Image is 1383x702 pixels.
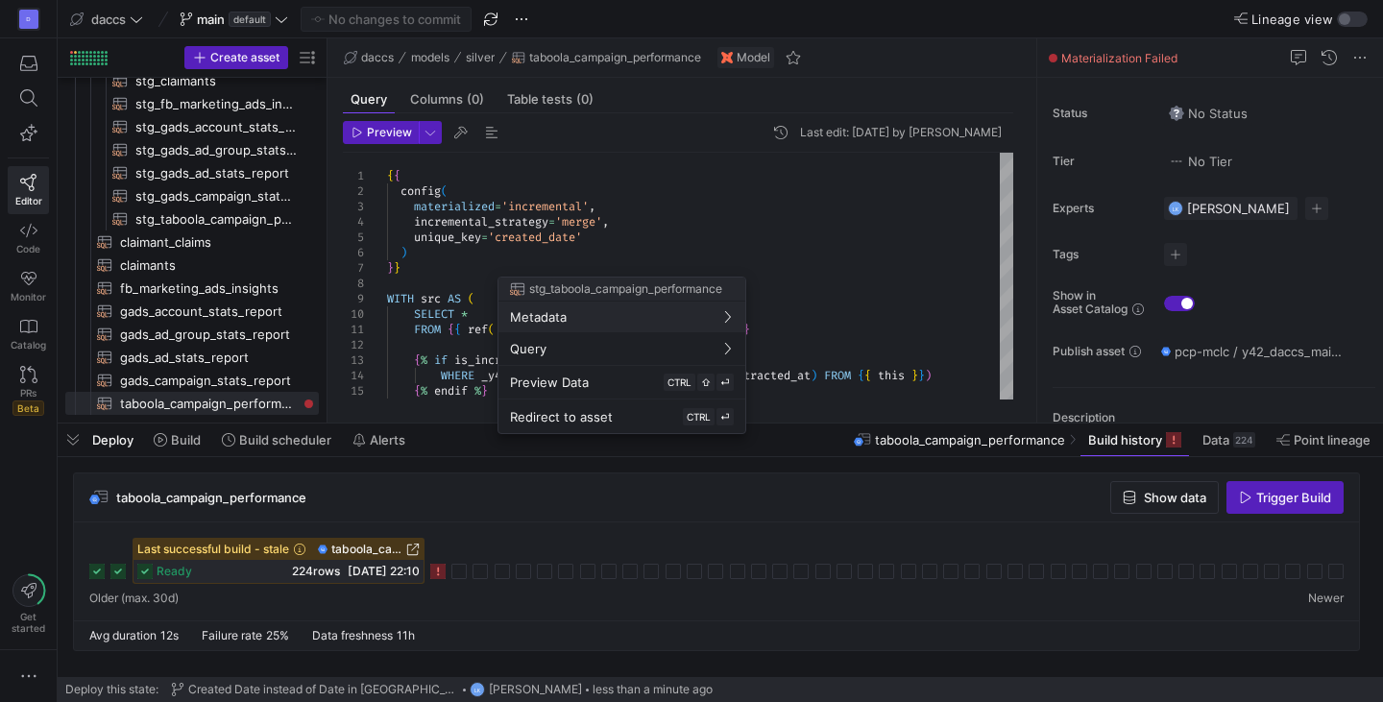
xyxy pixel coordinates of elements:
span: ⇧ [701,376,711,388]
span: ⏎ [720,376,730,388]
span: stg_taboola_campaign_performance [529,282,722,296]
span: CTRL [667,376,691,388]
span: Redirect to asset [510,409,613,424]
span: CTRL [687,411,711,423]
span: ⏎ [720,411,730,423]
span: Query [510,341,546,356]
span: Preview Data [510,375,589,390]
span: Metadata [510,309,567,325]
